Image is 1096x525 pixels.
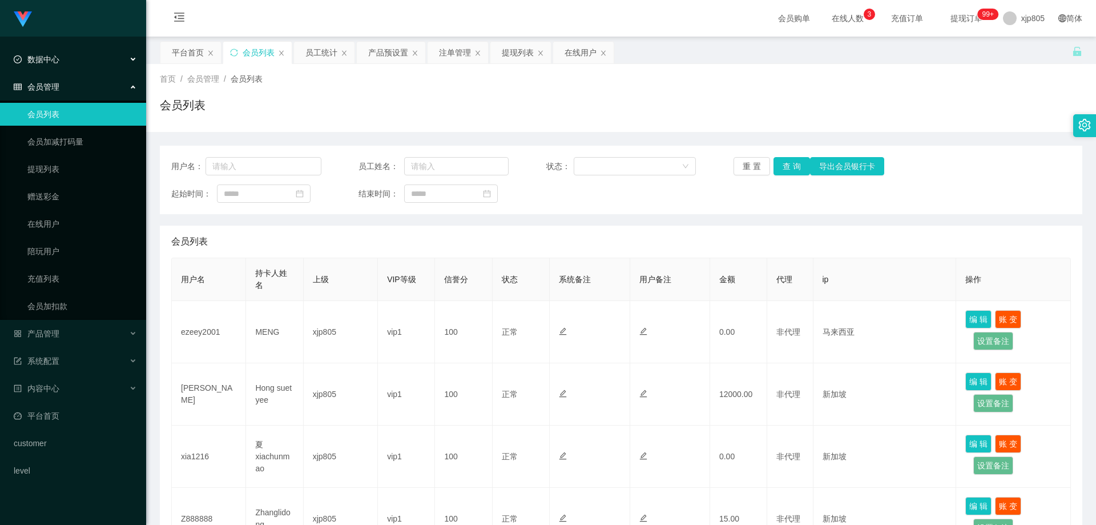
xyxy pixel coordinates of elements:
i: 图标: global [1058,14,1066,22]
span: 充值订单 [885,14,929,22]
span: 正常 [502,452,518,461]
a: level [14,459,137,482]
span: 起始时间： [171,188,217,200]
button: 设置备注 [973,456,1013,475]
a: 会员加减打码量 [27,130,137,153]
i: 图标: close [474,50,481,57]
td: ezeey2001 [172,301,246,363]
i: 图标: unlock [1072,46,1082,57]
i: 图标: edit [639,327,647,335]
a: 会员加扣款 [27,295,137,318]
td: 100 [435,301,492,363]
i: 图标: close [278,50,285,57]
td: 100 [435,426,492,488]
button: 编 辑 [965,435,992,453]
i: 图标: appstore-o [14,330,22,338]
a: 赠送彩金 [27,185,137,208]
div: 会员列表 [243,42,275,63]
button: 账 变 [995,372,1021,391]
i: 图标: calendar [483,190,491,198]
button: 账 变 [995,310,1021,328]
span: 结束时间： [358,188,404,200]
div: 平台首页 [172,42,204,63]
div: 注单管理 [439,42,471,63]
a: 图标: dashboard平台首页 [14,404,137,427]
td: 新加坡 [813,426,957,488]
i: 图标: close [412,50,418,57]
span: 状态 [502,275,518,284]
img: logo.9652507e.png [14,11,32,27]
button: 设置备注 [973,332,1013,350]
span: 信誉分 [444,275,468,284]
i: 图标: check-circle-o [14,55,22,63]
i: 图标: close [537,50,544,57]
div: 员工统计 [305,42,337,63]
span: 用户名 [181,275,205,284]
td: Hong suet yee [246,363,303,426]
span: 用户备注 [639,275,671,284]
i: 图标: form [14,357,22,365]
td: 100 [435,363,492,426]
span: 首页 [160,74,176,83]
input: 请输入 [205,157,321,175]
i: 图标: edit [559,390,567,398]
span: 提现订单 [945,14,988,22]
td: 0.00 [710,426,767,488]
a: 陪玩用户 [27,240,137,263]
button: 查 询 [773,157,810,175]
i: 图标: edit [559,327,567,335]
span: 操作 [965,275,981,284]
td: xia1216 [172,426,246,488]
span: / [180,74,183,83]
td: MENG [246,301,303,363]
i: 图标: edit [639,390,647,398]
i: 图标: down [682,163,689,171]
td: 0.00 [710,301,767,363]
button: 设置备注 [973,394,1013,412]
span: 会员列表 [171,235,208,249]
span: 非代理 [776,327,800,336]
i: 图标: table [14,83,22,91]
div: 在线用户 [565,42,597,63]
button: 重 置 [734,157,770,175]
i: 图标: profile [14,384,22,392]
span: 状态： [546,161,574,173]
span: / [224,74,226,83]
i: 图标: edit [639,514,647,522]
span: 系统备注 [559,275,591,284]
h1: 会员列表 [160,97,205,114]
span: 会员管理 [187,74,219,83]
span: 用户名： [171,161,205,173]
span: ip [823,275,829,284]
td: vip1 [378,426,435,488]
a: 在线用户 [27,213,137,235]
i: 图标: calendar [296,190,304,198]
span: 正常 [502,514,518,523]
span: 正常 [502,390,518,399]
td: 夏xiachunmao [246,426,303,488]
button: 编 辑 [965,310,992,328]
i: 图标: edit [559,514,567,522]
i: 图标: setting [1078,119,1091,131]
div: 产品预设置 [368,42,408,63]
sup: 3 [864,9,875,20]
span: 正常 [502,327,518,336]
i: 图标: close [341,50,348,57]
i: 图标: close [600,50,607,57]
td: vip1 [378,301,435,363]
span: 员工姓名： [358,161,404,173]
span: 在线人数 [826,14,869,22]
span: 数据中心 [14,55,59,64]
a: 会员列表 [27,103,137,126]
td: [PERSON_NAME] [172,363,246,426]
a: 提现列表 [27,158,137,181]
td: vip1 [378,363,435,426]
td: 马来西亚 [813,301,957,363]
td: 12000.00 [710,363,767,426]
button: 导出会员银行卡 [810,157,884,175]
span: VIP等级 [387,275,416,284]
td: xjp805 [304,301,378,363]
span: 非代理 [776,452,800,461]
span: 会员管理 [14,82,59,91]
button: 账 变 [995,435,1021,453]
